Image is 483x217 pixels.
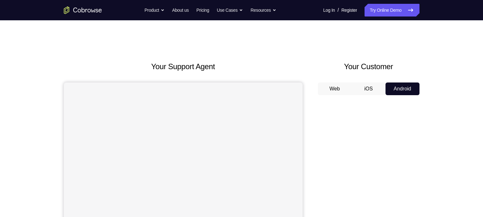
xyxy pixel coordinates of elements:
[341,4,357,16] a: Register
[386,82,419,95] button: Android
[217,4,243,16] button: Use Cases
[365,4,419,16] a: Try Online Demo
[251,4,276,16] button: Resources
[318,82,352,95] button: Web
[144,4,164,16] button: Product
[323,4,335,16] a: Log In
[338,6,339,14] span: /
[64,61,303,72] h2: Your Support Agent
[352,82,386,95] button: iOS
[318,61,419,72] h2: Your Customer
[172,4,189,16] a: About us
[196,4,209,16] a: Pricing
[64,6,102,14] a: Go to the home page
